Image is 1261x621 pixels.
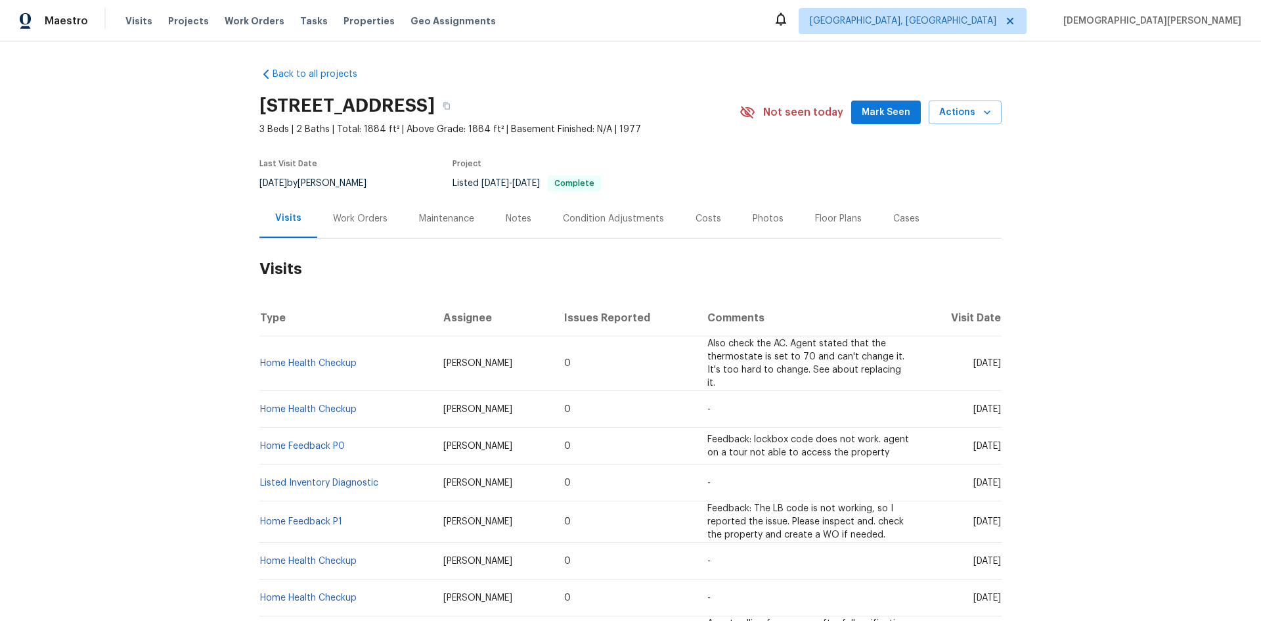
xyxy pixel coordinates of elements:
div: Photos [753,212,784,225]
th: Comments [697,300,919,336]
span: Tasks [300,16,328,26]
th: Issues Reported [554,300,697,336]
span: Properties [343,14,395,28]
span: [PERSON_NAME] [443,359,512,368]
span: Not seen today [763,106,843,119]
span: Project [453,160,481,168]
span: Actions [939,104,991,121]
span: 0 [564,478,571,488]
span: 0 [564,359,571,368]
span: 0 [564,442,571,451]
span: [PERSON_NAME] [443,405,512,414]
span: [DATE] [973,442,1001,451]
th: Visit Date [919,300,1002,336]
span: [DATE] [973,405,1001,414]
span: [DEMOGRAPHIC_DATA][PERSON_NAME] [1058,14,1241,28]
div: Maintenance [419,212,474,225]
span: 0 [564,405,571,414]
h2: [STREET_ADDRESS] [259,99,435,112]
a: Back to all projects [259,68,386,81]
span: Maestro [45,14,88,28]
span: Also check the AC. Agent stated that the thermostate is set to 70 and can't change it. It's too h... [707,339,904,388]
span: [DATE] [259,179,287,188]
a: Home Health Checkup [260,405,357,414]
span: [DATE] [973,557,1001,566]
button: Mark Seen [851,101,921,125]
span: [DATE] [973,517,1001,526]
a: Home Feedback P0 [260,442,345,451]
span: [DATE] [973,359,1001,368]
span: [PERSON_NAME] [443,442,512,451]
span: 3 Beds | 2 Baths | Total: 1884 ft² | Above Grade: 1884 ft² | Basement Finished: N/A | 1977 [259,123,740,136]
button: Copy Address [435,94,458,118]
span: 0 [564,557,571,566]
div: by [PERSON_NAME] [259,175,382,191]
div: Cases [893,212,919,225]
span: - [707,557,711,566]
a: Home Health Checkup [260,359,357,368]
span: - [481,179,540,188]
h2: Visits [259,239,1002,300]
span: [DATE] [973,593,1001,603]
span: [PERSON_NAME] [443,593,512,603]
div: Work Orders [333,212,387,225]
span: [PERSON_NAME] [443,478,512,488]
span: - [707,593,711,603]
span: [PERSON_NAME] [443,517,512,526]
a: Home Feedback P1 [260,517,342,526]
span: - [707,405,711,414]
span: Visits [125,14,152,28]
a: Home Health Checkup [260,593,357,603]
span: [GEOGRAPHIC_DATA], [GEOGRAPHIC_DATA] [810,14,996,28]
span: Work Orders [225,14,284,28]
span: - [707,478,711,488]
div: Notes [506,212,531,225]
span: Feedback: The LB code is not working, so I reported the issue. Please inspect and. check the prop... [707,504,904,540]
span: [PERSON_NAME] [443,557,512,566]
span: [DATE] [973,478,1001,488]
span: [DATE] [481,179,509,188]
th: Assignee [433,300,554,336]
span: Geo Assignments [410,14,496,28]
div: Costs [696,212,721,225]
div: Condition Adjustments [563,212,664,225]
button: Actions [929,101,1002,125]
span: Projects [168,14,209,28]
a: Listed Inventory Diagnostic [260,478,378,488]
span: Last Visit Date [259,160,317,168]
th: Type [259,300,433,336]
span: 0 [564,517,571,526]
span: Feedback: lockbox code does not work. agent on a tour not able to access the property [707,435,909,457]
div: Visits [275,212,301,225]
span: [DATE] [512,179,540,188]
span: Complete [549,179,600,187]
span: Mark Seen [862,104,910,121]
span: Listed [453,179,601,188]
span: 0 [564,593,571,603]
div: Floor Plans [815,212,862,225]
a: Home Health Checkup [260,557,357,566]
